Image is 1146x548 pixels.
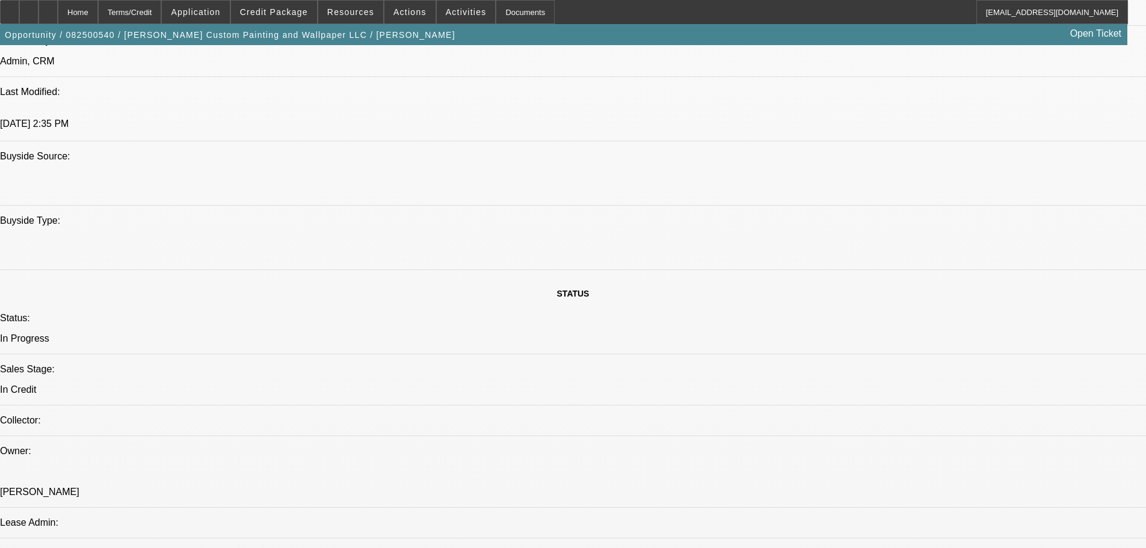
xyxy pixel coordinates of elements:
[231,1,317,23] button: Credit Package
[240,7,308,17] span: Credit Package
[557,289,590,298] span: STATUS
[437,1,496,23] button: Activities
[1065,23,1126,44] a: Open Ticket
[327,7,374,17] span: Resources
[446,7,487,17] span: Activities
[393,7,427,17] span: Actions
[5,30,455,40] span: Opportunity / 082500540 / [PERSON_NAME] Custom Painting and Wallpaper LLC / [PERSON_NAME]
[171,7,220,17] span: Application
[162,1,229,23] button: Application
[318,1,383,23] button: Resources
[384,1,436,23] button: Actions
